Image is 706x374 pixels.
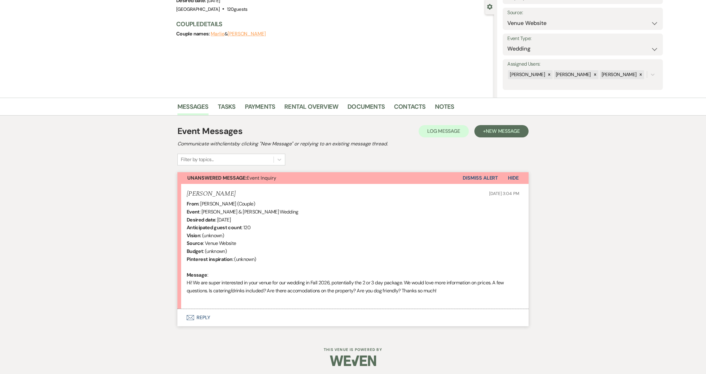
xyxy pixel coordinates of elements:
div: [PERSON_NAME] [554,70,592,79]
b: Message [187,272,207,278]
button: Reply [177,309,529,326]
button: [PERSON_NAME] [228,31,266,36]
button: Unanswered Message:Event Inquiry [177,172,463,184]
h2: Communicate with clients by clicking "New Message" or replying to an existing message thread. [177,140,529,148]
b: Vision [187,232,200,239]
div: : [PERSON_NAME] (Couple) : [PERSON_NAME] & [PERSON_NAME] Wedding : [DATE] : 120 : (unknown) : Ven... [187,200,519,303]
a: Documents [347,102,385,115]
span: & [211,31,266,37]
b: Budget [187,248,203,254]
b: Event [187,209,200,215]
b: Desired date [187,217,215,223]
h3: Couple Details [176,20,488,28]
button: Log Message [419,125,469,137]
label: Source: [507,8,658,17]
span: Log Message [427,128,460,134]
a: Contacts [394,102,426,115]
label: Event Type: [507,34,658,43]
h5: [PERSON_NAME] [187,190,236,198]
button: Dismiss Alert [463,172,498,184]
span: Event Inquiry [187,175,276,181]
div: Filter by topics... [181,156,214,163]
a: Rental Overview [284,102,338,115]
div: [PERSON_NAME] [600,70,638,79]
b: Source [187,240,203,246]
label: Assigned Users: [507,60,658,69]
img: Weven Logo [330,350,376,372]
a: Messages [177,102,209,115]
button: Marlie [211,31,225,36]
a: Notes [435,102,454,115]
b: Anticipated guest count [187,224,241,231]
span: [DATE] 3:04 PM [489,191,519,196]
div: [PERSON_NAME] [508,70,546,79]
span: [GEOGRAPHIC_DATA] [176,6,220,12]
span: New Message [486,128,520,134]
b: Pinterest inspiration [187,256,233,262]
a: Payments [245,102,275,115]
a: Tasks [218,102,236,115]
h1: Event Messages [177,125,242,138]
span: Hide [508,175,519,181]
span: 120 guests [227,6,248,12]
button: Close lead details [487,3,493,9]
button: Hide [498,172,529,184]
button: +New Message [474,125,529,137]
strong: Unanswered Message: [187,175,247,181]
span: Couple names: [176,30,211,37]
b: From [187,201,198,207]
